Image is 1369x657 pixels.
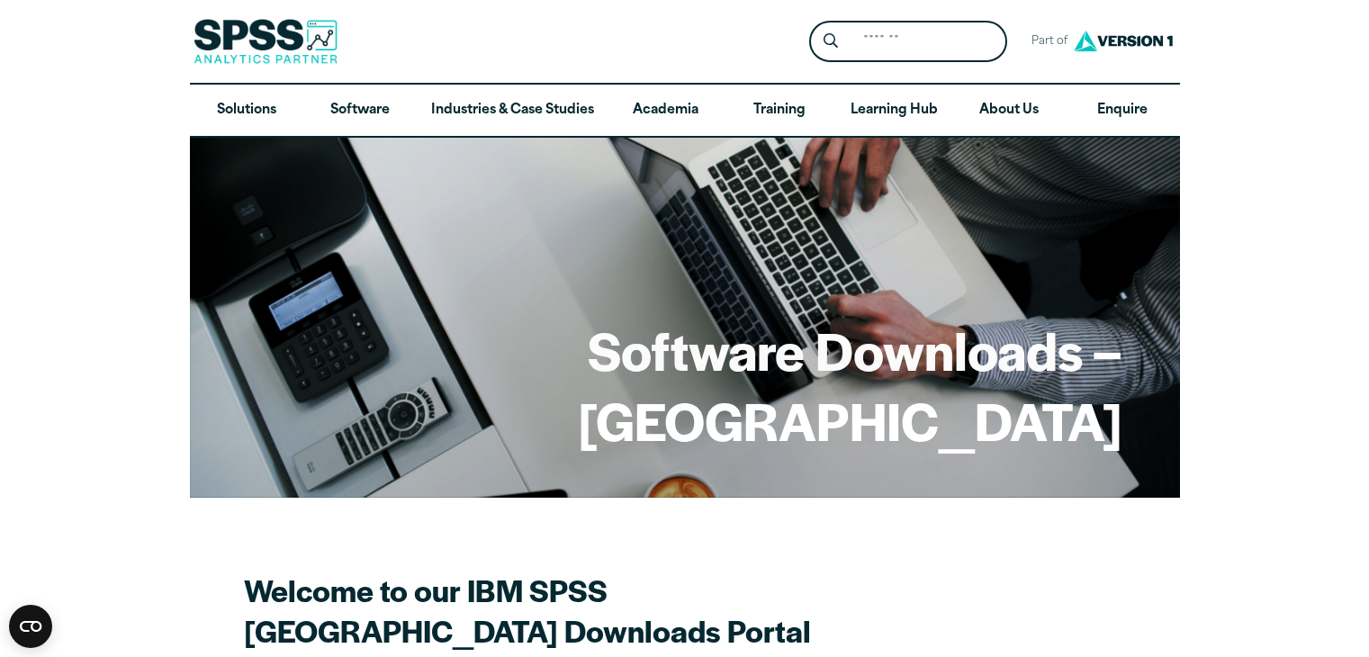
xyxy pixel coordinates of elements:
[417,85,608,137] a: Industries & Case Studies
[190,85,1180,137] nav: Desktop version of site main menu
[722,85,835,137] a: Training
[1022,29,1069,55] span: Part of
[608,85,722,137] a: Academia
[952,85,1066,137] a: About Us
[1069,24,1177,58] img: Version1 Logo
[1066,85,1179,137] a: Enquire
[303,85,417,137] a: Software
[809,21,1007,63] form: Site Header Search Form
[190,85,303,137] a: Solutions
[194,19,338,64] img: SPSS Analytics Partner
[836,85,952,137] a: Learning Hub
[9,605,52,648] button: Open CMP widget
[248,315,1122,454] h1: Software Downloads – [GEOGRAPHIC_DATA]
[824,33,838,49] svg: Search magnifying glass icon
[814,25,847,58] button: Search magnifying glass icon
[244,570,874,651] h2: Welcome to our IBM SPSS [GEOGRAPHIC_DATA] Downloads Portal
